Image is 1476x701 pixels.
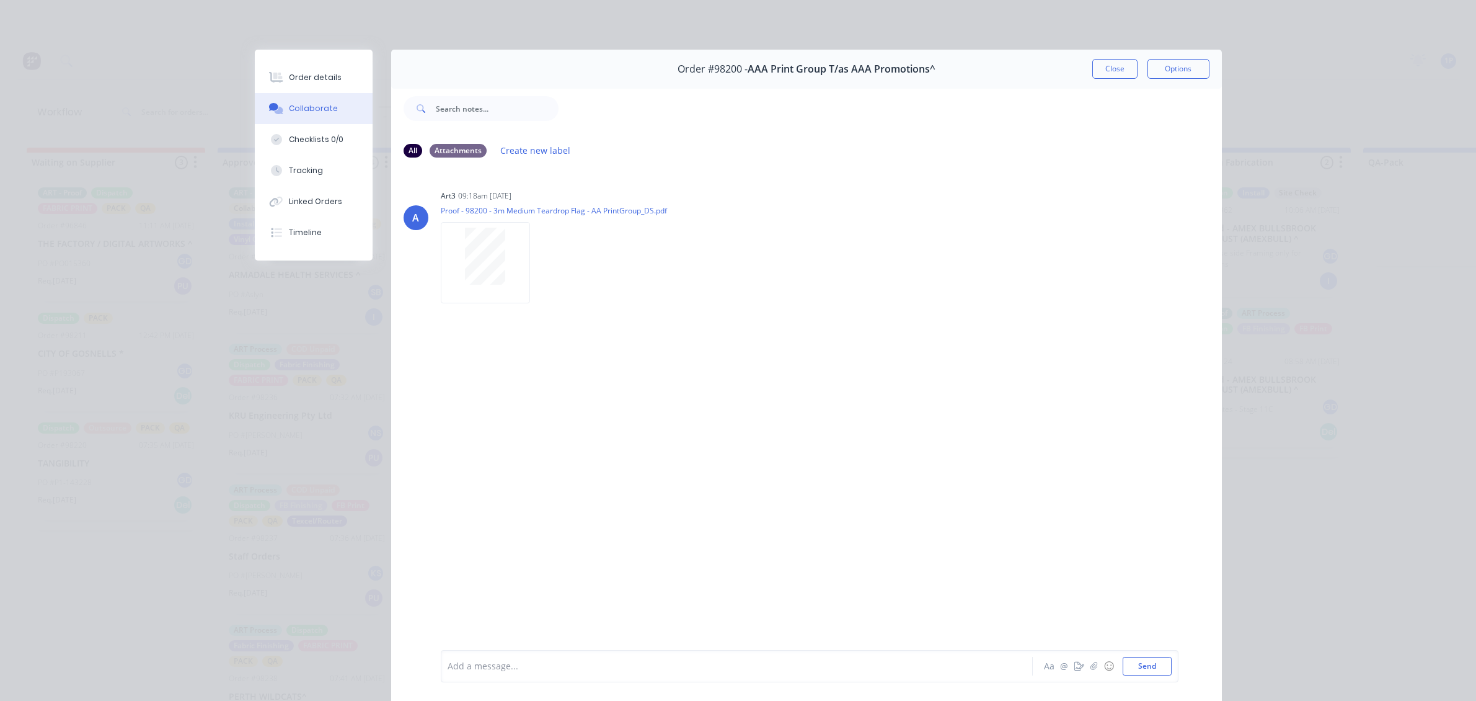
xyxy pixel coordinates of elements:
iframe: Intercom live chat [1434,659,1464,689]
div: All [404,144,422,158]
div: Attachments [430,144,487,158]
div: Checklists 0/0 [289,134,343,145]
input: Search notes... [436,96,559,121]
div: Timeline [289,227,322,238]
button: Collaborate [255,93,373,124]
button: Linked Orders [255,186,373,217]
div: Collaborate [289,103,338,114]
button: Tracking [255,155,373,186]
div: Order details [289,72,342,83]
div: Tracking [289,165,323,176]
span: AAA Print Group T/as AAA Promotions^ [748,63,935,75]
button: Send [1123,657,1172,676]
span: Order #98200 - [678,63,748,75]
button: Create new label [494,142,577,159]
button: Checklists 0/0 [255,124,373,155]
div: Linked Orders [289,196,342,207]
button: ☺ [1102,659,1116,674]
div: 09:18am [DATE] [458,190,511,202]
button: Timeline [255,217,373,248]
button: Options [1147,59,1209,79]
button: Order details [255,62,373,93]
p: Proof - 98200 - 3m Medium Teardrop Flag - AA PrintGroup_DS.pdf [441,205,667,216]
button: @ [1057,659,1072,674]
button: Close [1092,59,1138,79]
div: A [412,210,419,225]
div: art3 [441,190,456,202]
button: Aa [1042,659,1057,674]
